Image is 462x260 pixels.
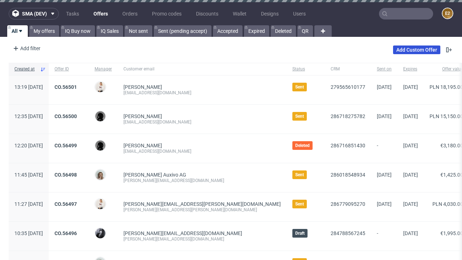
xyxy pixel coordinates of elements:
img: Philippe Dubuy [95,228,105,238]
a: CO.56499 [55,143,77,148]
a: Promo codes [148,8,186,19]
a: CO.56500 [55,113,77,119]
span: Deleted [295,143,310,148]
span: Sent [295,172,304,178]
span: [DATE] [403,113,418,119]
span: sma (dev) [22,11,47,16]
div: [EMAIL_ADDRESS][DOMAIN_NAME] [123,90,281,96]
span: Sent on [377,66,392,72]
a: Wallet [228,8,251,19]
a: IQ Buy now [61,25,95,37]
a: Not sent [125,25,152,37]
span: 12:20 [DATE] [14,143,43,148]
a: Offers [89,8,112,19]
a: [PERSON_NAME] [123,84,162,90]
a: Sent (pending accept) [154,25,212,37]
a: 284788567245 [331,230,365,236]
span: [DATE] [403,172,418,178]
span: 10:35 [DATE] [14,230,43,236]
span: Offer ID [55,66,83,72]
img: Monika Poźniak [95,170,105,180]
a: 286718275782 [331,113,365,119]
figcaption: e2 [443,8,453,18]
div: [EMAIL_ADDRESS][DOMAIN_NAME] [123,148,281,154]
a: CO.56497 [55,201,77,207]
a: QR [297,25,313,37]
img: Dawid Urbanowicz [95,111,105,121]
a: 286716851430 [331,143,365,148]
button: sma (dev) [9,8,59,19]
span: [DATE] [403,143,418,148]
span: - [377,230,392,242]
a: Deleted [271,25,296,37]
div: [PERSON_NAME][EMAIL_ADDRESS][DOMAIN_NAME] [123,178,281,183]
span: 13:19 [DATE] [14,84,43,90]
img: Dawid Urbanowicz [95,140,105,151]
a: Users [289,8,310,19]
a: My offers [29,25,59,37]
div: [EMAIL_ADDRESS][DOMAIN_NAME] [123,119,281,125]
span: 11:27 [DATE] [14,201,43,207]
span: Sent [295,84,304,90]
span: [DATE] [377,172,392,178]
span: [PERSON_NAME][EMAIL_ADDRESS][PERSON_NAME][DOMAIN_NAME] [123,201,281,207]
a: Expired [244,25,269,37]
a: CO.56498 [55,172,77,178]
img: Mari Fok [95,199,105,209]
a: CO.56501 [55,84,77,90]
span: Manager [95,66,112,72]
div: [PERSON_NAME][EMAIL_ADDRESS][PERSON_NAME][DOMAIN_NAME] [123,207,281,213]
a: 286018548934 [331,172,365,178]
a: [PERSON_NAME] Auxivo AG [123,172,186,178]
div: [PERSON_NAME][EMAIL_ADDRESS][DOMAIN_NAME] [123,236,281,242]
span: [DATE] [403,201,418,207]
a: All [7,25,28,37]
span: Customer email [123,66,281,72]
a: Tasks [62,8,83,19]
a: Add Custom Offer [393,45,440,54]
span: [DATE] [377,84,392,90]
a: IQ Sales [96,25,123,37]
a: [PERSON_NAME] [123,143,162,148]
span: - [377,143,392,154]
a: 279565610177 [331,84,365,90]
span: Sent [295,113,304,119]
a: CO.56496 [55,230,77,236]
span: [PERSON_NAME][EMAIL_ADDRESS][DOMAIN_NAME] [123,230,242,236]
span: CRM [331,66,365,72]
span: [DATE] [377,113,392,119]
a: Designs [257,8,283,19]
span: [DATE] [403,230,418,236]
img: Mari Fok [95,82,105,92]
span: Draft [295,230,305,236]
span: [DATE] [377,201,392,207]
div: Add filter [10,43,42,54]
span: Status [292,66,319,72]
a: Orders [118,8,142,19]
span: [DATE] [403,84,418,90]
a: 286779095270 [331,201,365,207]
span: Expires [403,66,418,72]
a: [PERSON_NAME] [123,113,162,119]
span: Created at [14,66,37,72]
span: 12:35 [DATE] [14,113,43,119]
span: Sent [295,201,304,207]
a: Accepted [213,25,243,37]
a: Discounts [192,8,223,19]
span: 11:45 [DATE] [14,172,43,178]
